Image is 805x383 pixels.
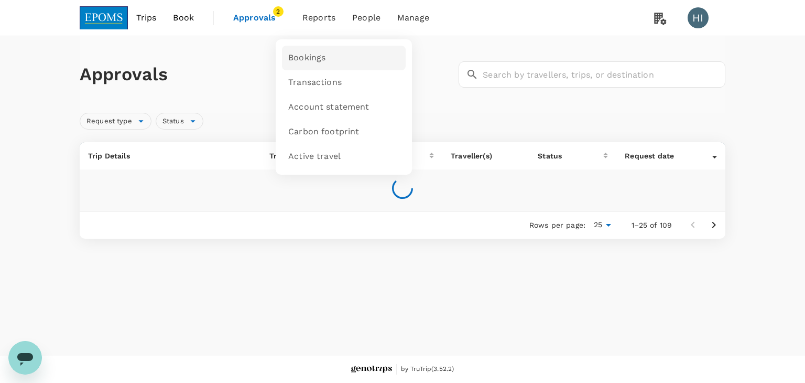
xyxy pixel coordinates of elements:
[351,366,392,374] img: Genotrips - EPOMS
[302,12,335,24] span: Reports
[156,113,203,130] div: Status
[688,7,709,28] div: HI
[288,126,359,138] span: Carbon footprint
[451,151,521,161] p: Traveller(s)
[173,12,194,24] span: Book
[80,6,128,29] img: EPOMS SDN BHD
[156,116,190,126] span: Status
[288,151,341,163] span: Active travel
[483,61,725,88] input: Search by travellers, trips, or destination
[282,70,406,95] a: Transactions
[352,12,380,24] span: People
[632,220,672,230] p: 1–25 of 109
[80,113,151,130] div: Request type
[136,12,157,24] span: Trips
[282,46,406,70] a: Bookings
[8,341,42,375] iframe: Button to launch messaging window
[401,364,454,375] span: by TruTrip ( 3.52.2 )
[80,63,454,86] h1: Approvals
[703,215,724,236] button: Go to next page
[282,144,406,169] a: Active travel
[282,95,406,120] a: Account statement
[233,12,286,24] span: Approvals
[273,6,284,17] span: 2
[529,220,585,230] p: Rows per page:
[288,52,325,64] span: Bookings
[269,151,357,161] div: Travel date
[590,217,615,232] div: 25
[80,116,138,126] span: Request type
[88,151,253,161] p: Trip Details
[282,120,406,144] a: Carbon footprint
[625,151,712,161] div: Request date
[288,101,369,113] span: Account statement
[397,12,429,24] span: Manage
[538,151,603,161] div: Status
[288,77,342,89] span: Transactions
